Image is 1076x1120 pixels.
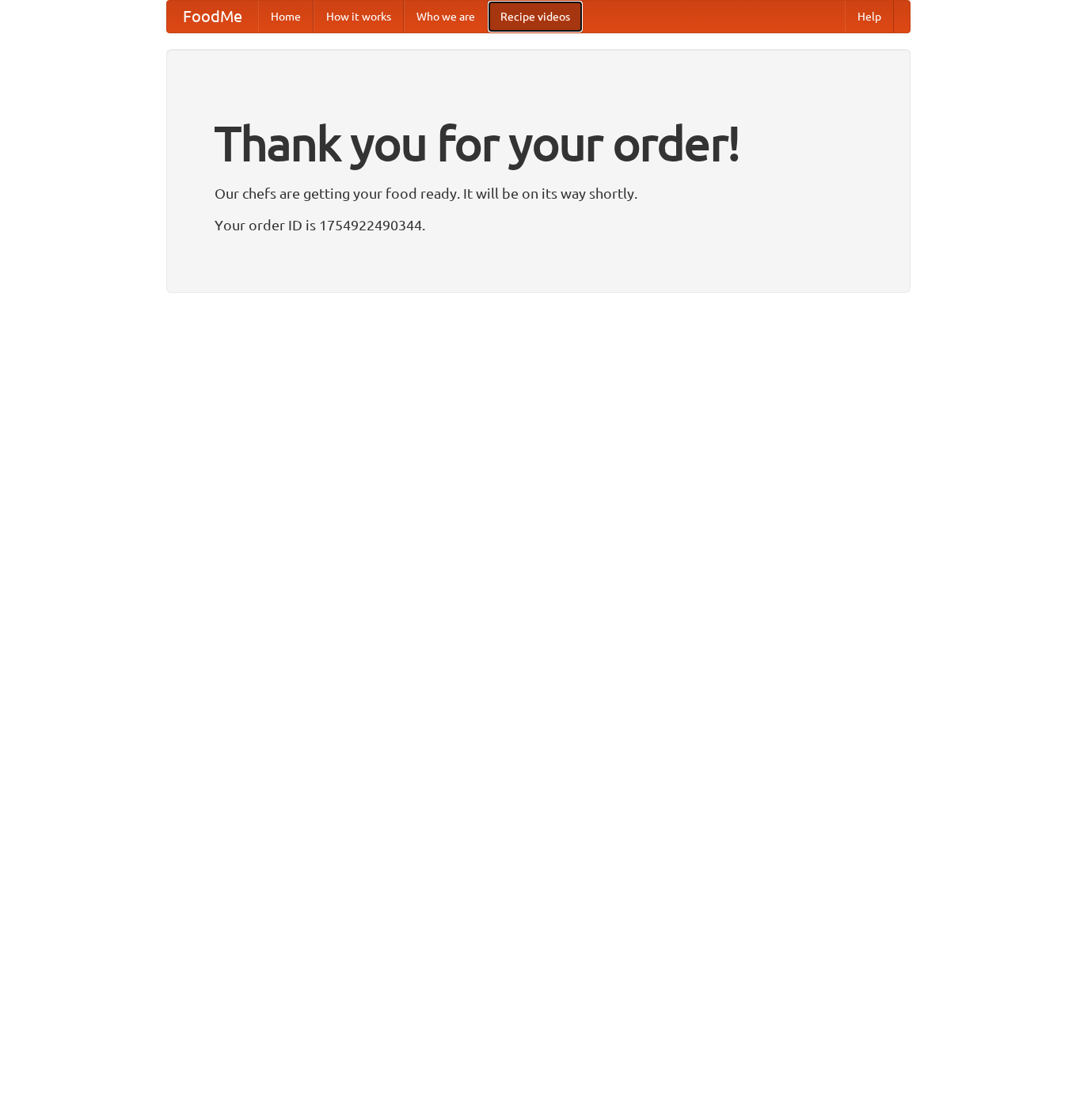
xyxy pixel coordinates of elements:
[215,181,862,205] p: Our chefs are getting your food ready. It will be on its way shortly.
[258,1,314,32] a: Home
[845,1,894,32] a: Help
[215,213,862,237] p: Your order ID is 1754922490344.
[488,1,583,32] a: Recipe videos
[314,1,404,32] a: How it works
[215,105,862,181] h1: Thank you for your order!
[167,1,258,32] a: FoodMe
[404,1,488,32] a: Who we are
